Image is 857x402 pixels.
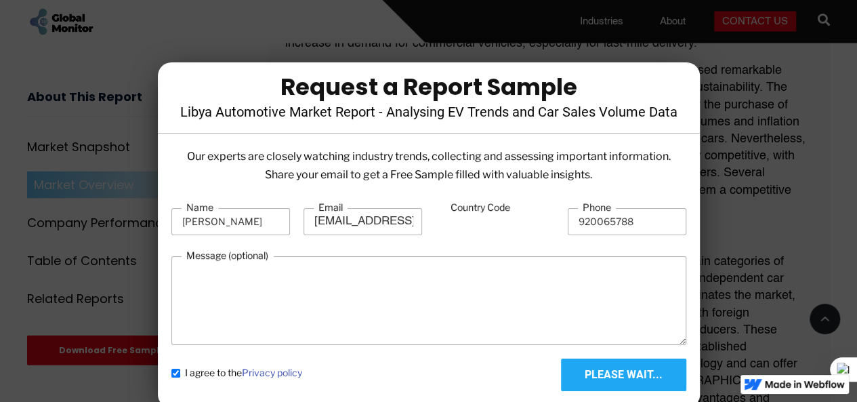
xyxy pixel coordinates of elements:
label: Country Code [446,201,515,214]
h4: Libya Automotive Market Report - Analysing EV Trends and Car Sales Volume Data [178,104,680,119]
input: Enter your name [171,208,290,235]
label: Email [314,201,348,214]
a: Privacy policy [242,367,302,378]
div: Request a Report Sample [178,76,680,98]
input: Enter your email [304,208,422,235]
label: Name [182,201,218,214]
input: Please wait... [561,359,686,391]
span: I agree to the [185,366,302,380]
label: Message (optional) [182,249,273,262]
p: Our experts are closely watching industry trends, collecting and assessing important information.... [171,147,686,184]
img: Made in Webflow [765,380,845,388]
input: (201) 555-0123 [568,208,686,235]
input: I agree to thePrivacy policy [171,369,180,378]
form: Email Form-Report Page [171,201,686,391]
label: Phone [578,201,616,214]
